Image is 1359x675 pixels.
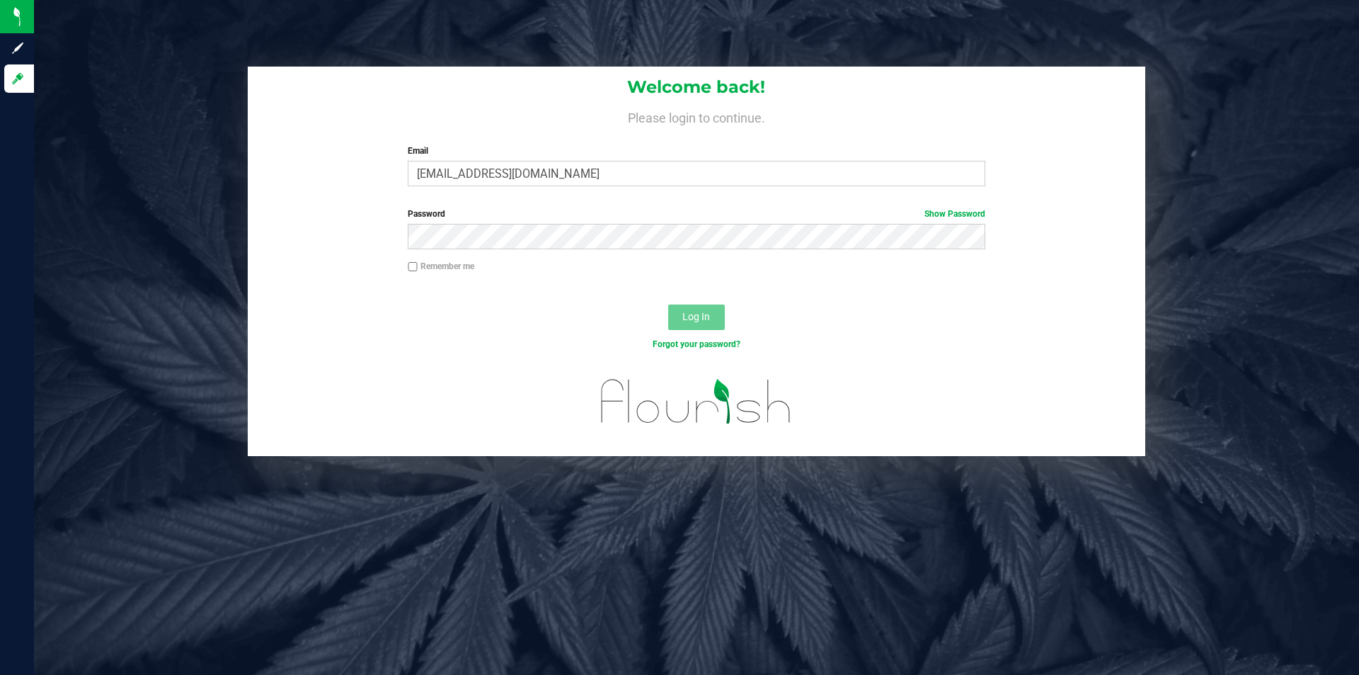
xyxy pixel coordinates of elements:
[248,108,1145,125] h4: Please login to continue.
[408,260,474,273] label: Remember me
[668,305,725,330] button: Log In
[248,78,1145,96] h1: Welcome back!
[408,144,985,157] label: Email
[11,41,25,55] inline-svg: Sign up
[924,209,985,219] a: Show Password
[653,339,740,349] a: Forgot your password?
[682,311,710,322] span: Log In
[11,72,25,86] inline-svg: Log in
[408,209,445,219] span: Password
[584,365,808,438] img: flourish_logo.svg
[408,262,418,272] input: Remember me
